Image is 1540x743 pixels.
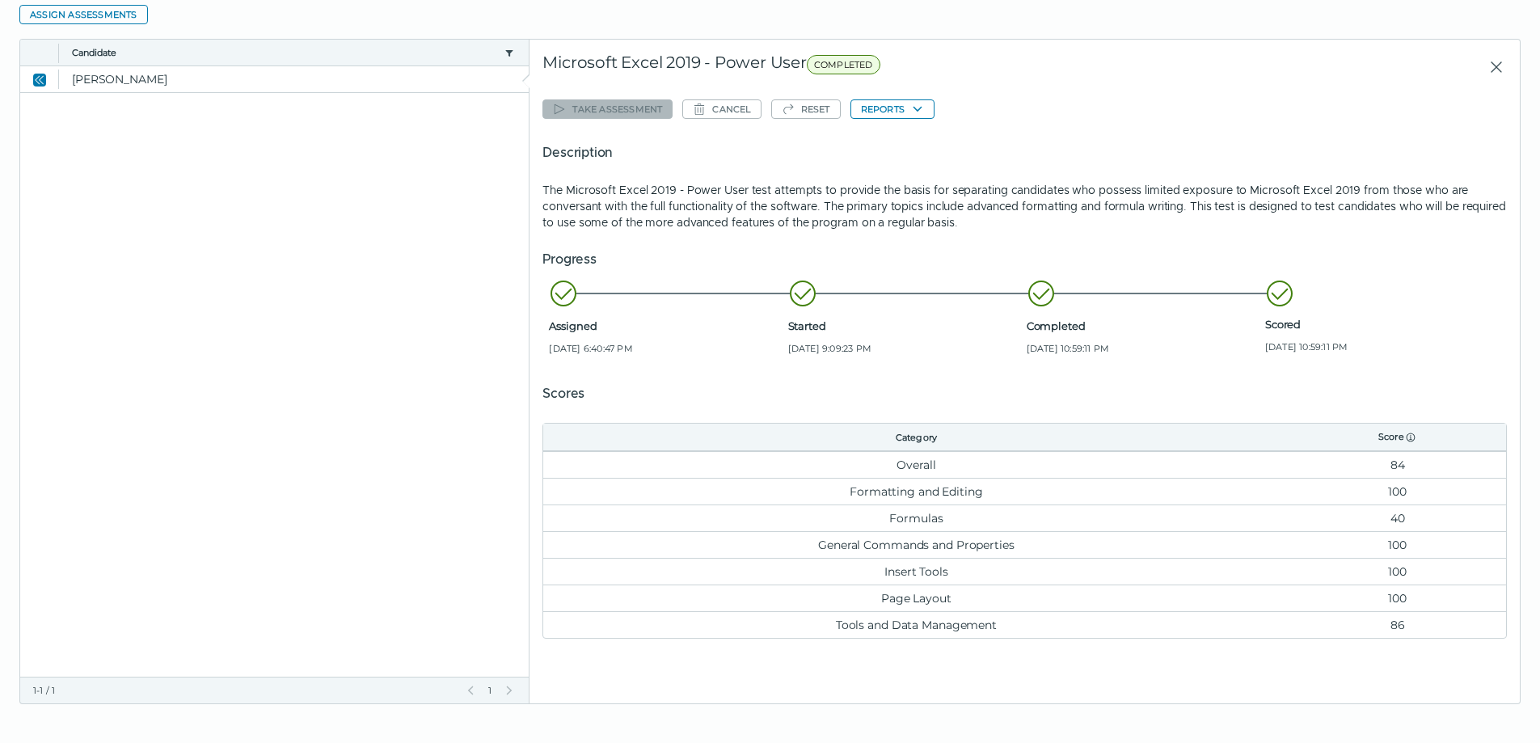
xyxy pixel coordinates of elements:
[788,319,1020,332] span: Started
[1289,558,1506,585] td: 100
[771,99,841,119] button: Reset
[549,319,781,332] span: Assigned
[1476,53,1507,82] button: Close
[1289,585,1506,611] td: 100
[1289,531,1506,558] td: 100
[503,684,516,697] button: Next Page
[542,250,1507,269] h5: Progress
[487,684,493,697] span: 1
[542,143,1507,163] h5: Description
[1289,504,1506,531] td: 40
[1289,424,1506,451] th: Score
[33,684,454,697] div: 1-1 / 1
[1027,319,1259,332] span: Completed
[543,531,1289,558] td: General Commands and Properties
[503,46,516,59] button: candidate filter
[543,478,1289,504] td: Formatting and Editing
[543,611,1289,638] td: Tools and Data Management
[850,99,935,119] button: Reports
[543,585,1289,611] td: Page Layout
[542,53,1181,82] div: Microsoft Excel 2019 - Power User
[543,451,1289,478] td: Overall
[543,424,1289,451] th: Category
[549,342,781,355] span: [DATE] 6:40:47 PM
[542,384,1507,403] h5: Scores
[1265,318,1497,331] span: Scored
[33,74,46,87] cds-icon: Close
[807,55,880,74] span: COMPLETED
[59,66,529,92] clr-dg-cell: [PERSON_NAME]
[543,558,1289,585] td: Insert Tools
[542,99,673,119] button: Take assessment
[72,46,498,59] button: Candidate
[1289,611,1506,638] td: 86
[543,504,1289,531] td: Formulas
[30,70,49,89] button: Close
[1027,342,1259,355] span: [DATE] 10:59:11 PM
[1289,451,1506,478] td: 84
[788,342,1020,355] span: [DATE] 9:09:23 PM
[464,684,477,697] button: Previous Page
[682,99,761,119] button: Cancel
[1265,340,1497,353] span: [DATE] 10:59:11 PM
[1289,478,1506,504] td: 100
[19,5,148,24] button: Assign assessments
[542,182,1507,230] p: The Microsoft Excel 2019 - Power User test attempts to provide the basis for separating candidate...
